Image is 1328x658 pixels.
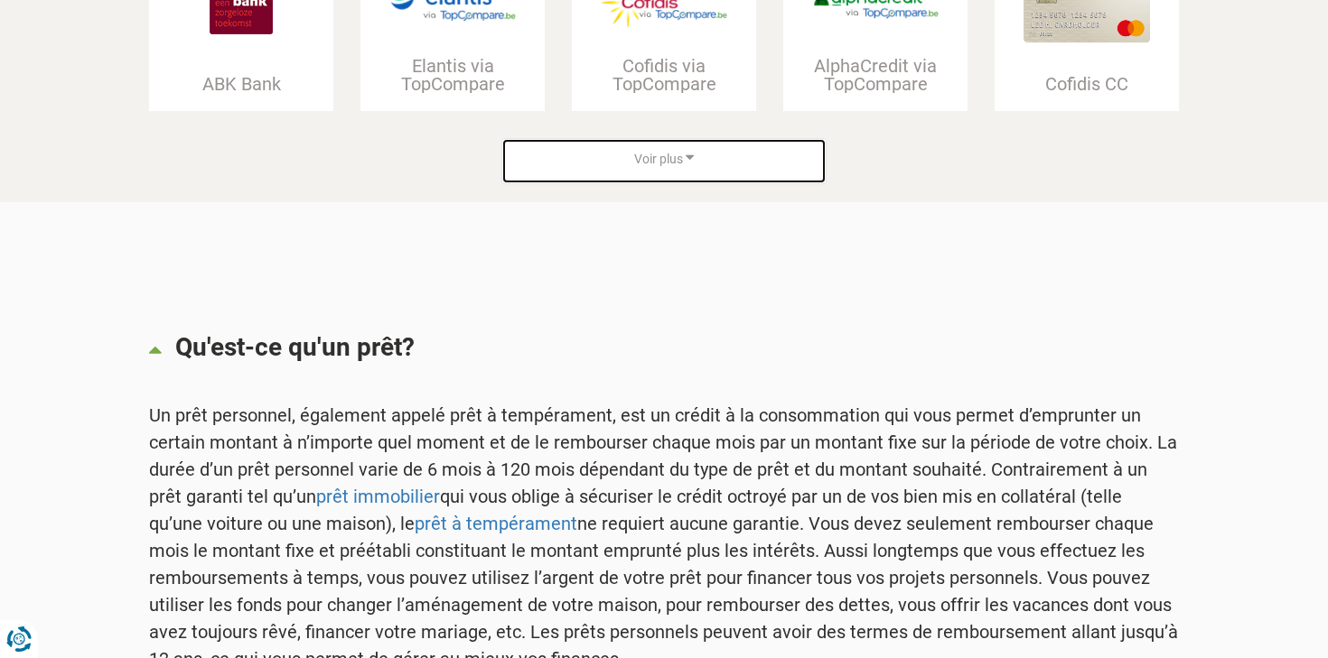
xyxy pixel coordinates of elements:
[783,57,968,93] div: AlphaCredit via TopCompare
[175,334,1179,361] p: Qu'est-ce qu'un prêt?
[501,138,827,185] button: Voir plus
[149,75,333,93] div: ABK Bank
[360,57,545,93] div: Elantis via TopCompare
[415,513,577,534] a: prêt à tempérament
[634,151,683,169] span: Voir plus
[149,316,1179,388] a: Qu'est-ce qu'un prêt?
[572,57,756,93] div: Cofidis via TopCompare
[995,75,1179,93] div: Cofidis CC
[316,486,440,507] a: prêt immobilier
